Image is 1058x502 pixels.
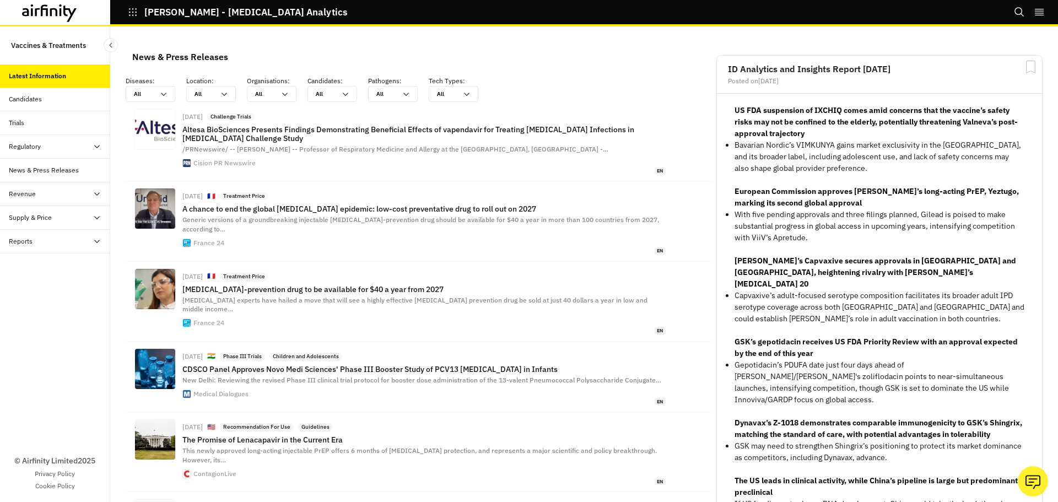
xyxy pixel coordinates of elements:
[11,35,86,56] p: Vaccines & Treatments
[193,320,224,326] div: France 24
[14,455,95,467] p: © Airfinity Limited 2025
[104,38,118,52] button: Close Sidebar
[126,181,712,261] a: [DATE]🇫🇷Treatment PriceA chance to end the global [MEDICAL_DATA] epidemic: low-cost preventative ...
[135,269,175,309] img: EN-20250927-181658-181832-CS.jpg
[9,213,52,223] div: Supply & Price
[207,272,215,281] p: 🇫🇷
[182,125,666,143] p: Altesa BioSciences Presents Findings Demonstrating Beneficial Effects of vapendavir for Treating ...
[655,398,666,406] span: en
[132,48,228,65] div: News & Press Releases
[9,118,24,128] div: Trials
[735,359,1024,406] p: Gepotidacin’s PDUFA date just four days ahead of [PERSON_NAME]/[PERSON_NAME]'s zoliflodacin point...
[735,256,1016,289] strong: [PERSON_NAME]’s Capvaxive secures approvals in [GEOGRAPHIC_DATA] and [GEOGRAPHIC_DATA], heighteni...
[182,424,203,430] div: [DATE]
[1018,466,1048,496] button: Ask our analysts
[144,7,347,17] p: [PERSON_NAME] - [MEDICAL_DATA] Analytics
[135,349,175,389] img: 240425-vaccine-9.jpg
[183,390,191,398] img: favicon.ico
[182,285,666,294] p: [MEDICAL_DATA]-prevention drug to be available for $40 a year from 2027
[182,204,666,213] p: A chance to end the global [MEDICAL_DATA] epidemic: low-cost preventative drug to roll out on 2027
[182,215,659,233] span: Generic versions of a groundbreaking injectable [MEDICAL_DATA]-prevention drug should be availabl...
[193,471,236,477] div: ContagionLive
[126,412,712,492] a: [DATE]🇺🇸Recommendation For UseGuidelinesThe Promise of Lenacapavir in the Current EraThis newly a...
[182,273,203,280] div: [DATE]
[223,423,290,431] p: Recommendation For Use
[193,391,249,397] div: Medical Dialogues
[9,142,41,152] div: Regulatory
[182,145,608,153] span: /PRNewswire/ -- [PERSON_NAME] -- Professor of Respiratory Medicine and Allergy at the [GEOGRAPHIC...
[183,319,191,327] img: favicon-194x194.png
[429,76,489,86] p: Tech Types :
[301,423,330,431] p: Guidelines
[735,139,1024,174] p: Bavarian Nordic’s VIMKUNYA gains market exclusivity in the [GEOGRAPHIC_DATA], and its broader lab...
[735,418,1022,439] strong: Dynavax’s Z-1018 demonstrates comparable immunogenicity to GSK’s Shingrix, matching the standard ...
[182,353,203,360] div: [DATE]
[207,192,215,201] p: 🇫🇷
[35,469,75,479] a: Privacy Policy
[182,296,647,314] span: [MEDICAL_DATA] experts have hailed a move that will see a highly effective [MEDICAL_DATA] prevent...
[735,186,1019,208] strong: European Commission approves [PERSON_NAME]’s long-acting PrEP, Yeztugo, marking its second global...
[126,342,712,412] a: [DATE]🇮🇳Phase III TrialsChildren and AdolescentsCDSCO Panel Approves Novo Medi Sciences' Phase II...
[735,440,1024,463] p: GSK may need to strengthen Shingrix’s positioning to protect its market dominance as competitors,...
[183,239,191,247] img: favicon-194x194.png
[126,102,712,181] a: [DATE]Challenge TrialsAltesa BioSciences Presents Findings Demonstrating Beneficial Effects of va...
[183,159,191,167] img: 2019-Q4-PRN-Icon-32-32.png
[9,71,66,81] div: Latest Information
[182,114,203,120] div: [DATE]
[9,94,42,104] div: Candidates
[128,3,347,21] button: [PERSON_NAME] - [MEDICAL_DATA] Analytics
[182,376,661,384] span: New Delhi: Reviewing the revised Phase III clinical trial protocol for booster dose administratio...
[1014,3,1025,21] button: Search
[655,168,666,175] span: en
[135,109,175,149] img: Altesa_Biosciences_Inc___Logo.jpg
[728,64,1031,73] h2: ID Analytics and Insights Report [DATE]
[655,327,666,334] span: en
[135,188,175,229] img: EN-20250927-181833-182602-CS.jpg
[193,160,256,166] div: Cision PR Newswire
[307,76,368,86] p: Candidates :
[207,352,215,361] p: 🇮🇳
[655,247,666,255] span: en
[207,423,215,432] p: 🇺🇸
[655,478,666,485] span: en
[183,470,191,478] img: favicon.ico
[35,481,75,491] a: Cookie Policy
[182,365,666,374] p: CDSCO Panel Approves Novo Medi Sciences' Phase III Booster Study of PCV13 [MEDICAL_DATA] in Infants
[728,78,1031,84] div: Posted on [DATE]
[223,273,265,280] p: Treatment Price
[735,476,1024,497] strong: The US leads in clinical activity, while China’s pipeline is large but predominantly preclinical
[223,353,262,360] p: Phase III Trials
[182,435,666,444] p: The Promise of Lenacapavir in the Current Era
[9,165,79,175] div: News & Press Releases
[1024,60,1038,74] svg: Bookmark Report
[9,189,36,199] div: Revenue
[735,209,1024,244] p: With five pending approvals and three filings planned, Gilead is poised to make substantial progr...
[182,446,657,464] span: This newly approved long-acting injectable PrEP offers 6 months of [MEDICAL_DATA] protection, and...
[182,193,203,199] div: [DATE]
[368,76,429,86] p: Pathogens :
[126,262,712,342] a: [DATE]🇫🇷Treatment Price[MEDICAL_DATA]-prevention drug to be available for $40 a year from 2027[ME...
[193,240,224,246] div: France 24
[135,419,175,460] img: 1092d4d79adb1e90faaa942174f6987b6bd9123c-5184x3456.jpg
[735,337,1018,358] strong: GSK’s gepotidacin receives US FDA Priority Review with an approval expected by the end of this year
[273,353,339,360] p: Children and Adolescents
[186,76,247,86] p: Location :
[9,236,33,246] div: Reports
[210,113,251,121] p: Challenge Trials
[735,290,1024,325] p: Capvaxive’s adult-focused serotype composition facilitates its broader adult IPD serotype coverag...
[247,76,307,86] p: Organisations :
[735,105,1018,138] strong: US FDA suspension of IXCHIQ comes amid concerns that the vaccine’s safety risks may not be confin...
[126,76,186,86] p: Diseases :
[223,192,265,200] p: Treatment Price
